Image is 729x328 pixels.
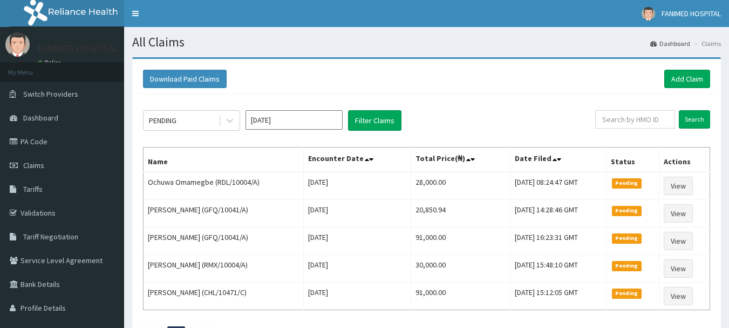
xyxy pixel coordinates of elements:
[411,227,510,255] td: 91,000.00
[304,227,411,255] td: [DATE]
[664,177,693,195] a: View
[650,39,690,48] a: Dashboard
[664,232,693,250] a: View
[144,172,304,200] td: Ochuwa Omamegbe (RDL/10004/A)
[132,35,721,49] h1: All Claims
[510,148,607,172] th: Date Filed
[411,148,510,172] th: Total Price(₦)
[664,287,693,305] a: View
[595,110,675,129] input: Search by HMO ID
[411,172,510,200] td: 28,000.00
[691,39,721,48] li: Claims
[304,255,411,283] td: [DATE]
[411,200,510,227] td: 20,850.94
[144,148,304,172] th: Name
[662,9,721,18] span: FANIMED HOSPITAL
[304,283,411,310] td: [DATE]
[510,200,607,227] td: [DATE] 14:28:46 GMT
[23,160,44,170] span: Claims
[38,59,64,66] a: Online
[143,70,227,88] button: Download Paid Claims
[38,44,118,53] p: FANIMED HOSPITAL
[144,227,304,255] td: [PERSON_NAME] (GFQ/10041/A)
[664,204,693,223] a: View
[23,232,78,242] span: Tariff Negotiation
[144,200,304,227] td: [PERSON_NAME] (GFQ/10041/A)
[304,200,411,227] td: [DATE]
[304,172,411,200] td: [DATE]
[23,113,58,123] span: Dashboard
[348,110,401,131] button: Filter Claims
[659,148,710,172] th: Actions
[304,148,411,172] th: Encounter Date
[510,227,607,255] td: [DATE] 16:23:31 GMT
[411,255,510,283] td: 30,000.00
[144,255,304,283] td: [PERSON_NAME] (RMX/10004/A)
[144,283,304,310] td: [PERSON_NAME] (CHL/10471/C)
[149,115,176,126] div: PENDING
[5,32,30,57] img: User Image
[664,259,693,278] a: View
[510,255,607,283] td: [DATE] 15:48:10 GMT
[612,233,642,243] span: Pending
[510,283,607,310] td: [DATE] 15:12:05 GMT
[642,7,655,21] img: User Image
[664,70,710,88] a: Add Claim
[246,110,343,130] input: Select Month and Year
[23,184,43,194] span: Tariffs
[679,110,710,129] input: Search
[612,178,642,188] span: Pending
[411,283,510,310] td: 91,000.00
[612,206,642,216] span: Pending
[510,172,607,200] td: [DATE] 08:24:47 GMT
[23,89,78,99] span: Switch Providers
[612,261,642,271] span: Pending
[607,148,659,172] th: Status
[612,289,642,298] span: Pending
